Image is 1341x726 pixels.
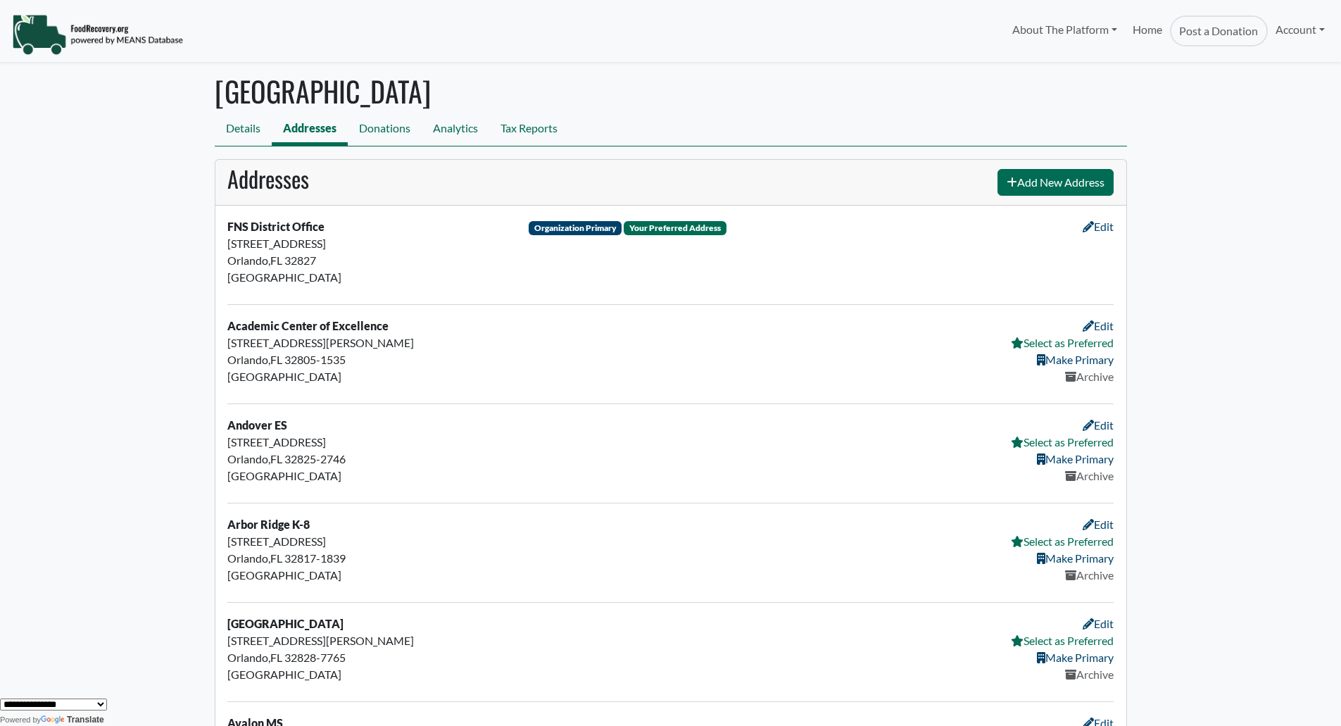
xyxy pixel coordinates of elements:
span: FL [270,651,282,664]
div: [STREET_ADDRESS][PERSON_NAME] [227,334,512,351]
div: [GEOGRAPHIC_DATA] [227,666,512,683]
div: Your preferred and default address [624,221,726,235]
a: Edit [1083,319,1114,332]
a: Home [1125,15,1170,46]
div: , [219,516,520,590]
a: Make Primary [1037,353,1114,366]
a: Account [1268,15,1333,44]
span: 32827 [284,254,316,267]
a: About The Platform [1004,15,1124,44]
span: FL [270,353,282,366]
h2: Addresses [227,165,309,192]
a: Select as Preferred [1011,336,1114,349]
div: [STREET_ADDRESS] [227,434,512,451]
a: Make Primary [1037,651,1114,664]
a: Edit [1083,617,1114,630]
img: NavigationLogo_FoodRecovery-91c16205cd0af1ed486a0f1a7774a6544ea792ac00100771e7dd3ec7c0e58e41.png [12,13,183,56]
div: [GEOGRAPHIC_DATA] [227,368,512,385]
div: [STREET_ADDRESS][PERSON_NAME] [227,632,512,649]
a: Archive [1065,568,1114,582]
a: Post a Donation [1170,15,1267,46]
strong: Andover ES [227,418,287,432]
strong: [GEOGRAPHIC_DATA] [227,617,344,630]
a: Donations [348,114,422,146]
a: Details [215,114,272,146]
a: Edit [1083,518,1114,531]
span: Orlando [227,254,268,267]
a: Make Primary [1037,551,1114,565]
span: 32805-1535 [284,353,346,366]
a: Archive [1065,370,1114,383]
a: Select as Preferred [1011,435,1114,449]
h1: [GEOGRAPHIC_DATA] [215,74,1127,108]
span: 32825-2746 [284,452,346,465]
img: Google Translate [41,715,67,725]
span: 32828-7765 [284,651,346,664]
div: [STREET_ADDRESS] [227,235,512,252]
a: Translate [41,715,104,725]
span: FL [270,551,282,565]
div: , [219,615,520,689]
strong: FNS District Office [227,220,325,233]
span: Orlando [227,353,268,366]
a: Archive [1065,668,1114,681]
div: , [219,218,520,292]
a: Edit [1083,220,1114,233]
a: Edit [1083,418,1114,432]
strong: Academic Center of Excellence [227,319,389,332]
a: Analytics [422,114,489,146]
div: [GEOGRAPHIC_DATA] [227,468,512,484]
a: Tax Reports [489,114,569,146]
a: Addresses [272,114,348,146]
a: Add New Address [997,169,1114,196]
div: [STREET_ADDRESS] [227,533,512,550]
span: FL [270,452,282,465]
span: Orlando [227,452,268,465]
div: [GEOGRAPHIC_DATA] [227,269,512,286]
div: , [219,417,520,491]
span: FL [270,254,282,267]
span: Orlando [227,651,268,664]
span: Orlando [227,551,268,565]
div: , [219,318,520,392]
span: 32817-1839 [284,551,346,565]
a: Archive [1065,469,1114,482]
div: The Organization's primary address [529,221,622,235]
a: Select as Preferred [1011,534,1114,548]
strong: Arbor Ridge K-8 [227,518,310,531]
a: Make Primary [1037,452,1114,465]
a: Select as Preferred [1011,634,1114,647]
div: [GEOGRAPHIC_DATA] [227,567,512,584]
